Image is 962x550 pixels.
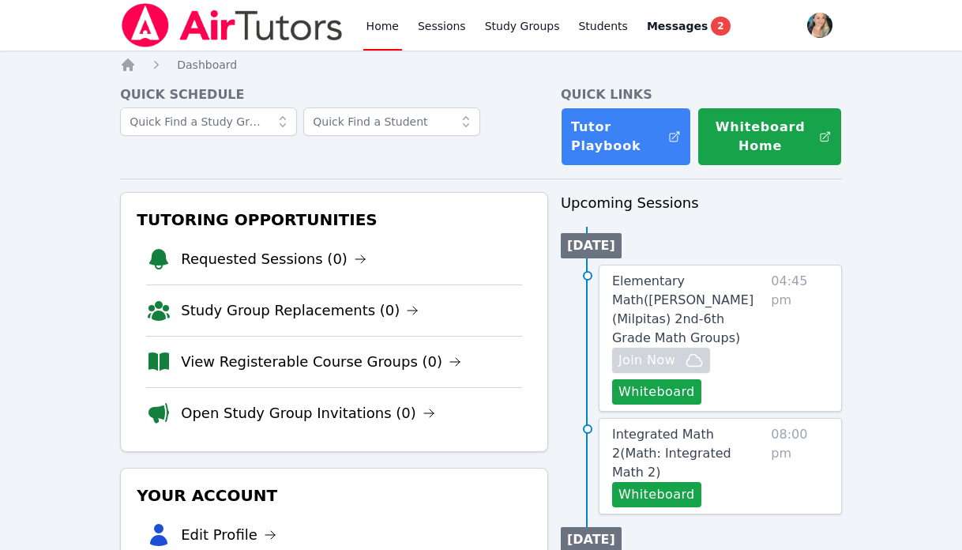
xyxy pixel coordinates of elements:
[711,17,730,36] span: 2
[181,524,276,546] a: Edit Profile
[612,427,731,480] span: Integrated Math 2 ( Math: Integrated Math 2 )
[120,85,548,104] h4: Quick Schedule
[612,272,765,348] a: Elementary Math([PERSON_NAME] (Milpitas) 2nd-6th Grade Math Groups)
[561,85,842,104] h4: Quick Links
[133,205,535,234] h3: Tutoring Opportunities
[303,107,480,136] input: Quick Find a Student
[177,58,237,71] span: Dashboard
[612,425,765,482] a: Integrated Math 2(Math: Integrated Math 2)
[771,425,828,507] span: 08:00 pm
[612,379,701,405] button: Whiteboard
[120,107,297,136] input: Quick Find a Study Group
[612,482,701,507] button: Whiteboard
[561,233,622,258] li: [DATE]
[612,348,710,373] button: Join Now
[647,18,708,34] span: Messages
[133,481,535,510] h3: Your Account
[697,107,842,166] button: Whiteboard Home
[561,107,691,166] a: Tutor Playbook
[771,272,828,405] span: 04:45 pm
[618,351,675,370] span: Join Now
[181,351,461,373] a: View Registerable Course Groups (0)
[181,248,366,270] a: Requested Sessions (0)
[177,57,237,73] a: Dashboard
[561,192,842,214] h3: Upcoming Sessions
[181,299,419,322] a: Study Group Replacements (0)
[120,3,344,47] img: Air Tutors
[120,57,842,73] nav: Breadcrumb
[612,273,753,345] span: Elementary Math ( [PERSON_NAME] (Milpitas) 2nd-6th Grade Math Groups )
[181,402,435,424] a: Open Study Group Invitations (0)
